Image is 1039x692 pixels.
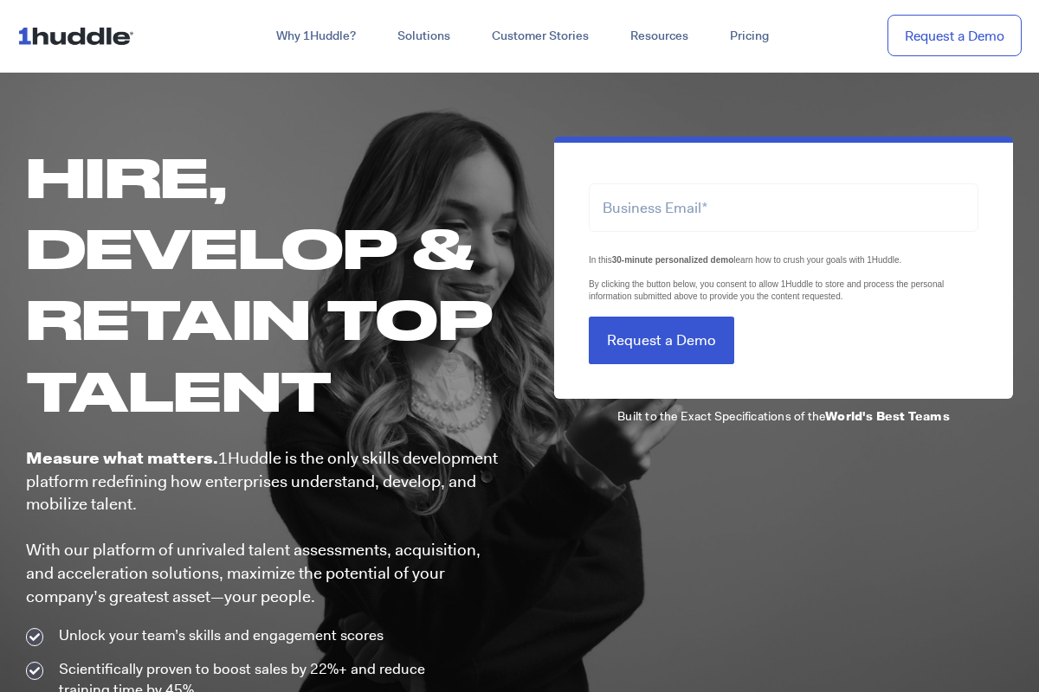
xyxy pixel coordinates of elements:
b: World's Best Teams [825,408,950,424]
h1: Hire, Develop & Retain Top Talent [26,141,502,426]
span: In this learn how to crush your goals with 1Huddle. By clicking the button below, you consent to ... [589,255,944,301]
img: ... [17,19,141,52]
a: Why 1Huddle? [255,21,377,52]
a: Request a Demo [887,15,1022,57]
a: Customer Stories [471,21,610,52]
b: Measure what matters. [26,447,218,469]
input: Business Email* [589,183,978,231]
span: Unlock your team’s skills and engagement scores [55,625,384,646]
p: 1Huddle is the only skills development platform redefining how enterprises understand, develop, a... [26,447,502,608]
a: Pricing [709,21,790,52]
a: Resources [610,21,709,52]
input: Request a Demo [589,317,734,364]
p: Built to the Exact Specifications of the [554,407,1013,425]
a: Solutions [377,21,471,52]
strong: 30-minute personalized demo [612,255,734,265]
